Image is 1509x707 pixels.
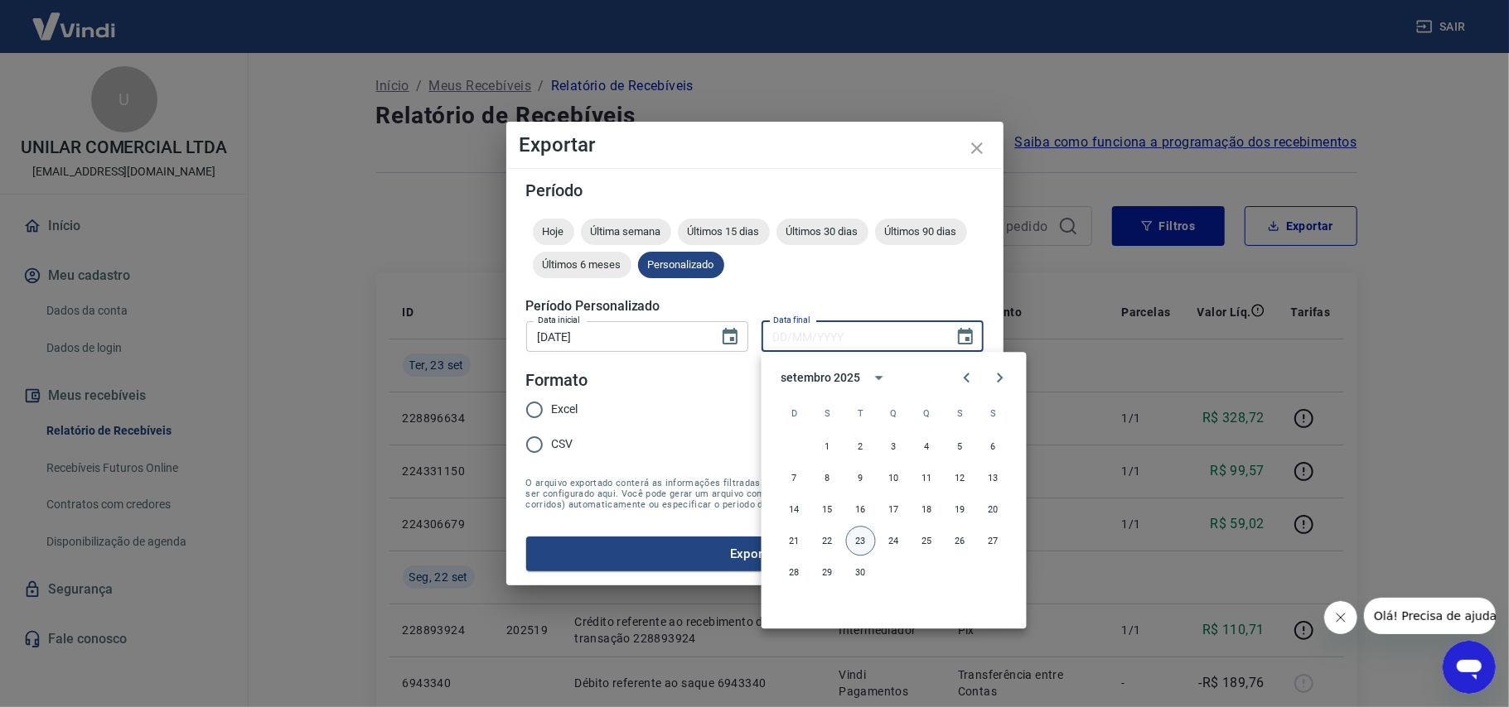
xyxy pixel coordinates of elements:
[538,314,580,326] label: Data inicial
[846,494,876,524] button: 16
[946,431,975,461] button: 5
[713,320,747,353] button: Choose date, selected date is 15 de set de 2025
[979,526,1008,555] button: 27
[912,494,942,524] button: 18
[912,526,942,555] button: 25
[846,431,876,461] button: 2
[526,298,984,315] h5: Período Personalizado
[813,557,843,587] button: 29
[949,320,982,353] button: Choose date
[781,369,860,387] div: setembro 2025
[776,219,868,245] div: Últimos 30 dias
[581,225,671,238] span: Última semana
[581,219,671,245] div: Última semana
[1364,598,1496,634] iframe: Mensagem da empresa
[526,182,984,199] h5: Período
[912,463,942,493] button: 11
[533,225,574,238] span: Hoje
[957,128,997,168] button: close
[950,361,984,394] button: Previous month
[879,397,909,430] span: quarta-feira
[780,557,810,587] button: 28
[533,219,574,245] div: Hoje
[912,431,942,461] button: 4
[979,431,1008,461] button: 6
[979,463,1008,493] button: 13
[813,494,843,524] button: 15
[846,397,876,430] span: terça-feira
[780,463,810,493] button: 7
[533,252,631,278] div: Últimos 6 meses
[846,463,876,493] button: 9
[879,494,909,524] button: 17
[846,526,876,555] button: 23
[984,361,1017,394] button: Next month
[1443,641,1496,694] iframe: Botão para abrir a janela de mensagens
[979,397,1008,430] span: sábado
[552,435,573,453] span: CSV
[780,397,810,430] span: domingo
[879,463,909,493] button: 10
[526,321,707,352] input: DD/MM/YYYY
[946,494,975,524] button: 19
[846,557,876,587] button: 30
[879,526,909,555] button: 24
[10,12,139,25] span: Olá! Precisa de ajuda?
[533,258,631,271] span: Últimos 6 meses
[946,526,975,555] button: 26
[638,252,724,278] div: Personalizado
[638,258,724,271] span: Personalizado
[1324,601,1357,634] iframe: Fechar mensagem
[813,397,843,430] span: segunda-feira
[526,478,984,510] span: O arquivo exportado conterá as informações filtradas na tela anterior com exceção do período que ...
[875,225,967,238] span: Últimos 90 dias
[780,494,810,524] button: 14
[813,526,843,555] button: 22
[520,135,990,155] h4: Exportar
[946,397,975,430] span: sexta-feira
[678,219,770,245] div: Últimos 15 dias
[678,225,770,238] span: Últimos 15 dias
[813,431,843,461] button: 1
[552,401,578,418] span: Excel
[875,219,967,245] div: Últimos 90 dias
[780,526,810,555] button: 21
[813,463,843,493] button: 8
[865,363,893,392] button: calendar view is open, switch to year view
[526,536,984,571] button: Exportar
[776,225,868,238] span: Últimos 30 dias
[979,494,1008,524] button: 20
[912,397,942,430] span: quinta-feira
[773,314,810,326] label: Data final
[762,321,942,352] input: DD/MM/YYYY
[946,463,975,493] button: 12
[879,431,909,461] button: 3
[526,368,588,392] legend: Formato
